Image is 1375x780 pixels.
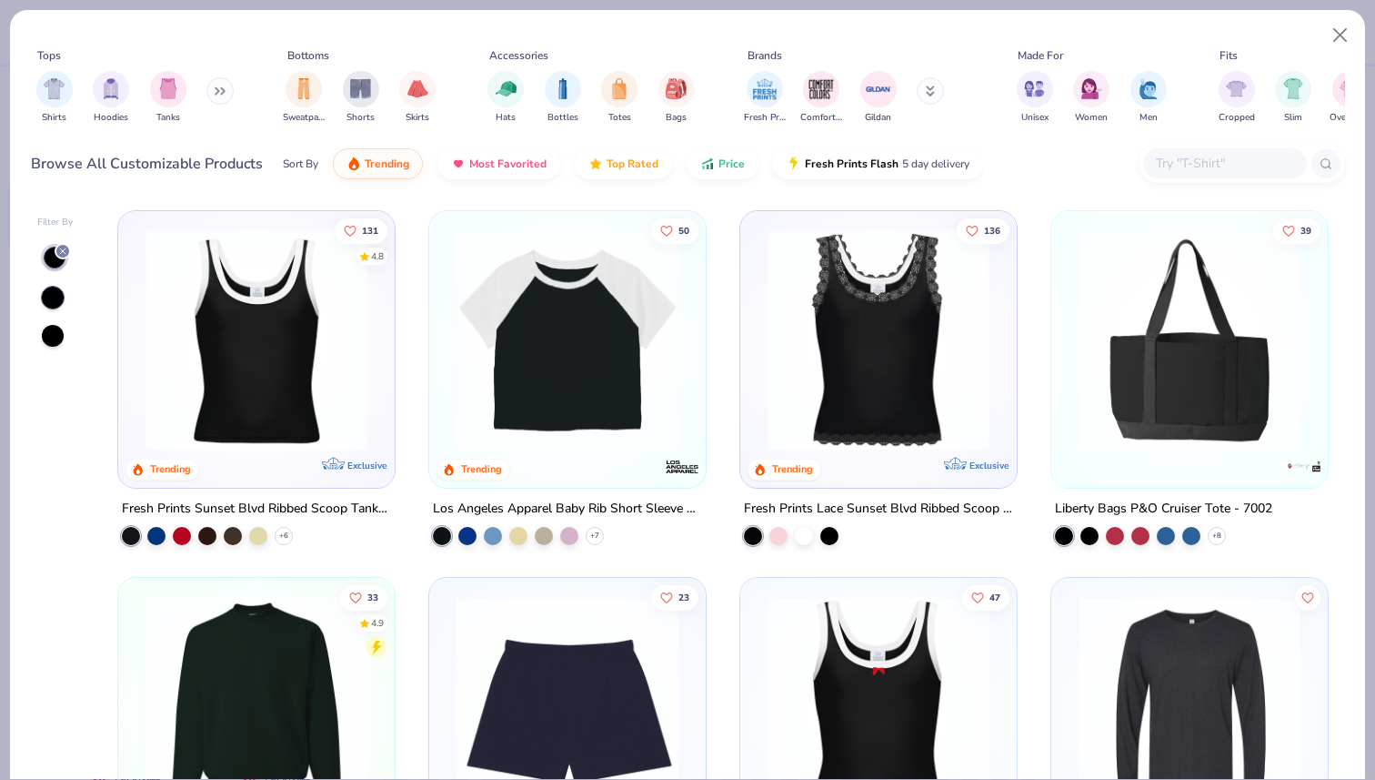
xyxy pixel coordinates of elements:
[773,148,983,179] button: Fresh Prints Flash5 day delivery
[406,111,429,125] span: Skirts
[1219,71,1255,125] button: filter button
[1017,71,1053,125] div: filter for Unisex
[368,593,379,602] span: 33
[666,78,686,99] img: Bags Image
[687,148,758,179] button: Price
[1300,226,1311,235] span: 39
[1283,78,1303,99] img: Slim Image
[283,71,325,125] div: filter for Sweatpants
[1295,584,1320,610] button: Like
[651,584,698,610] button: Like
[136,229,376,451] img: 597b613d-04fe-4260-a4f2-2cc4015180b0
[1081,78,1102,99] img: Women Image
[957,218,1009,243] button: Like
[865,76,892,103] img: Gildan Image
[333,148,423,179] button: Trending
[407,78,428,99] img: Skirts Image
[800,71,842,125] button: filter button
[372,616,385,630] div: 4.9
[744,71,786,125] div: filter for Fresh Prints
[1024,78,1045,99] img: Unisex Image
[800,71,842,125] div: filter for Comfort Colors
[399,71,436,125] div: filter for Skirts
[1219,47,1238,64] div: Fits
[666,111,687,125] span: Bags
[609,78,629,99] img: Totes Image
[346,111,375,125] span: Shorts
[687,229,928,451] img: 5be788c2-1807-4cee-869b-a20a3270960b
[42,111,66,125] span: Shirts
[1275,71,1311,125] button: filter button
[93,71,129,125] div: filter for Hoodies
[658,71,695,125] button: filter button
[1139,111,1158,125] span: Men
[1021,111,1049,125] span: Unisex
[651,218,698,243] button: Like
[1212,531,1221,542] span: + 8
[437,148,560,179] button: Most Favorited
[744,498,1013,521] div: Fresh Prints Lace Sunset Blvd Ribbed Scoop Tank Top
[447,229,687,451] img: ea1fb71a-37a6-4dd7-aad7-469e62cb5710
[283,111,325,125] span: Sweatpants
[37,216,74,229] div: Filter By
[553,78,573,99] img: Bottles Image
[451,157,466,171] img: most_fav.gif
[350,78,371,99] img: Shorts Image
[150,71,186,125] button: filter button
[287,47,329,64] div: Bottoms
[1130,71,1167,125] div: filter for Men
[336,218,388,243] button: Like
[1017,71,1053,125] button: filter button
[279,531,288,542] span: + 6
[36,71,73,125] div: filter for Shirts
[1323,18,1358,53] button: Close
[496,78,517,99] img: Hats Image
[294,78,314,99] img: Sweatpants Image
[158,78,178,99] img: Tanks Image
[608,111,631,125] span: Totes
[1284,111,1302,125] span: Slim
[1226,78,1247,99] img: Cropped Image
[399,71,436,125] button: filter button
[748,47,782,64] div: Brands
[902,154,969,175] span: 5 day delivery
[718,157,745,171] span: Price
[283,71,325,125] button: filter button
[1285,449,1321,485] img: Liberty Bags logo
[860,71,897,125] div: filter for Gildan
[678,593,689,602] span: 23
[590,531,599,542] span: + 7
[998,229,1238,451] img: 4a3c9c29-45dc-4837-ad08-67bf6b181295
[601,71,637,125] button: filter button
[800,111,842,125] span: Comfort Colors
[664,449,700,485] img: Los Angeles Apparel logo
[1219,111,1255,125] span: Cropped
[1130,71,1167,125] button: filter button
[372,249,385,263] div: 4.8
[433,498,702,521] div: Los Angeles Apparel Baby Rib Short Sleeve Raglan
[575,148,672,179] button: Top Rated
[989,593,1000,602] span: 47
[341,584,388,610] button: Like
[678,226,689,235] span: 50
[1073,71,1109,125] div: filter for Women
[31,153,263,175] div: Browse All Customizable Products
[984,226,1000,235] span: 136
[496,111,516,125] span: Hats
[469,157,547,171] span: Most Favorited
[601,71,637,125] div: filter for Totes
[744,111,786,125] span: Fresh Prints
[36,71,73,125] button: filter button
[607,157,658,171] span: Top Rated
[363,226,379,235] span: 131
[808,76,835,103] img: Comfort Colors Image
[1219,71,1255,125] div: filter for Cropped
[865,111,891,125] span: Gildan
[1340,78,1360,99] img: Oversized Image
[44,78,65,99] img: Shirts Image
[758,229,999,451] img: 10b5d048-4907-42f3-87c1-bbb0a6b17065
[1018,47,1063,64] div: Made For
[343,71,379,125] button: filter button
[487,71,524,125] button: filter button
[1273,218,1320,243] button: Like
